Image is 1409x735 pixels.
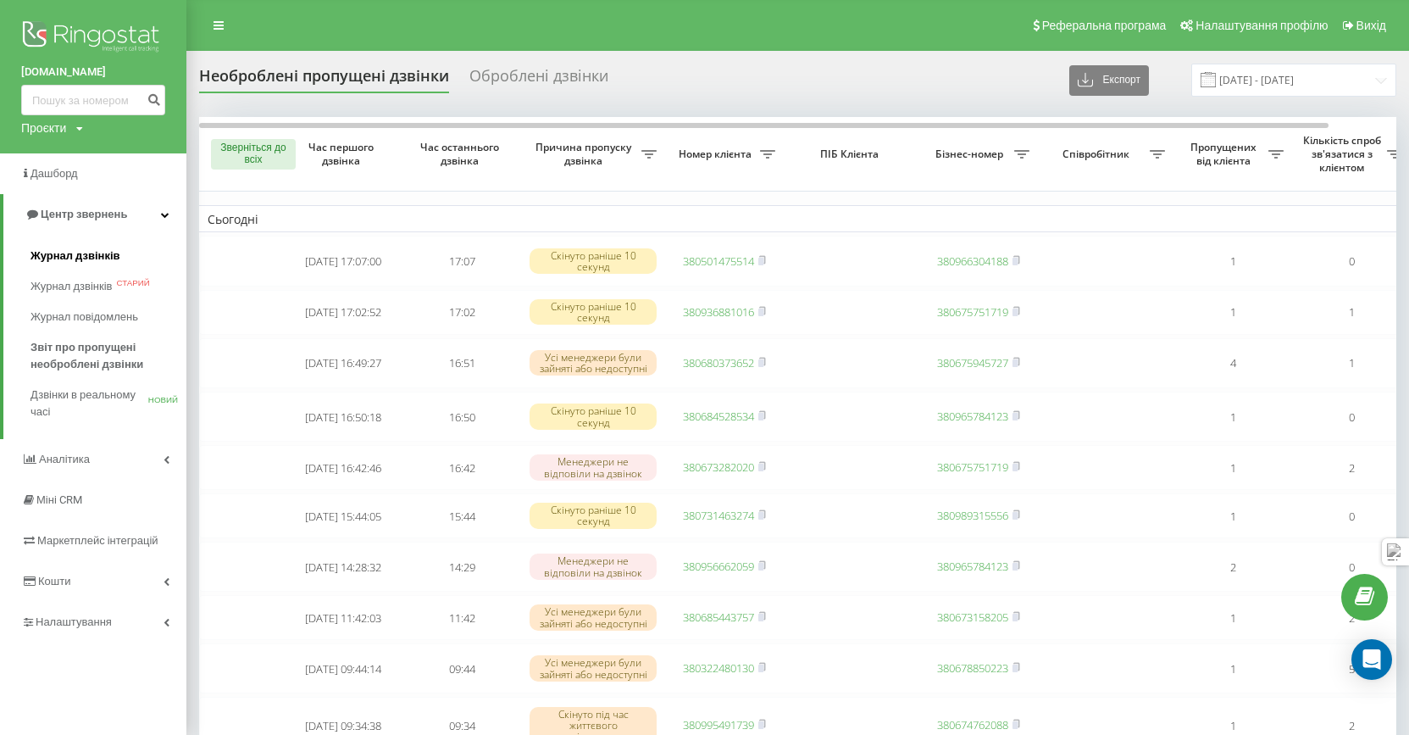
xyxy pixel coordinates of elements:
[308,140,374,168] font: Час першого дзвінка
[21,17,165,59] img: Логотип Ringostat
[1349,661,1355,677] font: 5
[937,459,1008,475] a: 380675751719
[683,717,754,732] a: 380995491739
[1230,409,1236,425] font: 1
[31,380,186,427] a: Дзвінки в реальному часіНОВИЙ
[36,615,112,628] font: Налаштування
[41,208,127,220] font: Центр звернень
[683,610,754,625] a: 380685443757
[1230,718,1236,733] font: 1
[1230,304,1236,320] font: 1
[937,355,1008,370] a: 380675945727
[38,575,70,587] font: Кошти
[148,395,178,404] font: НОВИЙ
[937,508,1008,523] a: 380989315556
[305,409,381,425] font: [DATE] 16:50:18
[36,493,82,506] font: Міні CRM
[449,509,475,524] font: 15:44
[31,332,186,380] a: Звіт про пропущені необроблені дзвінки
[449,610,475,626] font: 11:42
[937,409,1008,424] a: 380965784123
[220,142,286,165] font: Зверніться до всіх
[449,409,475,425] font: 16:50
[1349,409,1355,425] font: 0
[31,310,138,323] font: Журнал повідомлень
[683,508,754,523] a: 380731463274
[1195,19,1328,32] font: Налаштування профілю
[449,253,475,269] font: 17:07
[937,559,1008,574] a: 380965784123
[21,64,165,81] a: [DOMAIN_NAME]
[937,660,1008,676] a: 380678850223
[3,194,186,235] a: Центр звернень
[1303,133,1381,174] font: Кількість спроб зв'язатися з клієнтом
[935,147,1003,161] font: Бізнес-номер
[937,304,1008,320] a: 380675751719
[937,717,1008,732] a: 380674762088
[679,147,752,161] font: Номер клієнта
[1349,356,1355,371] font: 1
[305,253,381,269] font: [DATE] 17:07:00
[683,355,754,370] a: 380680373652
[305,718,381,733] font: [DATE] 09:34:38
[540,350,647,376] font: Усі менеджери були зайняті або недоступні
[683,660,754,676] a: 380322480130
[31,280,112,292] font: Журнал дзвінків
[420,140,499,168] font: Час останнього дзвінка
[31,388,136,418] font: Дзвінки в реальному часі
[1230,253,1236,269] font: 1
[1062,147,1129,161] font: Співробітник
[305,610,381,626] font: [DATE] 11:42:03
[1349,460,1355,476] font: 2
[551,404,636,429] font: Скінуто раніше 10 секунд
[551,248,636,274] font: Скінуто раніше 10 секунд
[37,534,158,547] font: Маркетплейс інтеграцій
[544,454,642,480] font: Менеджери не відповіли на дзвінок
[1349,304,1355,320] font: 1
[208,211,258,227] font: Сьогодні
[1042,19,1167,32] font: Реферальна програма
[305,661,381,677] font: [DATE] 09:44:14
[449,304,475,320] font: 17:02
[39,453,90,465] font: Аналітика
[305,304,381,320] font: [DATE] 17:02:52
[31,271,186,302] a: Журнал дзвінківСТАРИЙ
[683,409,754,424] a: 380684528534
[116,278,149,287] font: СТАРИЙ
[683,253,754,269] a: 380501475514
[1190,140,1256,168] font: Пропущених від клієнта
[31,167,78,180] font: Дашборд
[544,554,642,579] font: Менеджери не відповіли на дзвінок
[540,604,647,630] font: Усі менеджери були зайняті або недоступні
[1103,74,1140,86] font: Експорт
[937,253,1008,269] a: 380966304188
[1230,460,1236,476] font: 1
[449,560,475,575] font: 14:29
[1349,718,1355,733] font: 2
[21,65,106,78] font: [DOMAIN_NAME]
[449,356,475,371] font: 16:51
[305,460,381,476] font: [DATE] 16:42:46
[1230,610,1236,626] font: 1
[1230,560,1236,575] font: 2
[211,139,296,170] button: Зверніться до всіх
[535,140,631,168] font: Причина пропуску дзвінка
[937,610,1008,625] a: 380673158205
[540,655,647,681] font: Усі менеджери були зайняті або недоступні
[449,661,475,677] font: 09:44
[1356,19,1386,32] font: Вихід
[683,459,754,475] a: 380673282020
[31,249,120,262] font: Журнал дзвінків
[1349,509,1355,524] font: 0
[683,559,754,574] a: 380956662059
[449,460,475,476] font: 16:42
[305,356,381,371] font: [DATE] 16:49:27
